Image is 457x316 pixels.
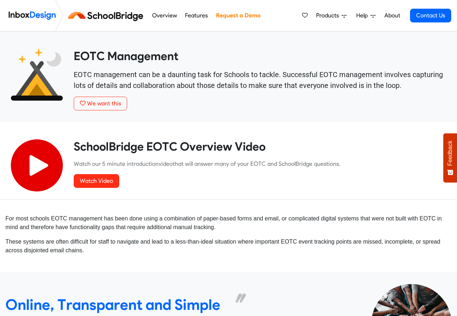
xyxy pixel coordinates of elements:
span: Help [356,11,371,20]
a: Products [313,8,349,23]
a: Request a Demo [214,8,262,23]
img: schoolbridge logo [66,7,148,24]
img: 2022_07_11_icon_video_playback.svg [11,139,63,191]
a: About [382,8,402,23]
span: Products [316,11,342,20]
a: Features [183,8,210,23]
button: Feedback - Show survey [443,133,457,182]
a: Overview [150,8,179,23]
heading: Online, Transparent and Simple [5,295,223,314]
p: For most schools EOTC management has been done using a combination of paper-based forms and email... [5,214,452,232]
p: These systems are often difficult for staff to navigate and lead to a less-than-ideal situation w... [5,237,452,255]
a: Contact Us [410,9,451,22]
heading: EOTC Management [74,49,446,63]
a: Help [353,8,378,23]
p: Watch our 5 minute introduction that will answer many of your EOTC and SchoolBridge questions. [74,160,446,168]
button: We want this [74,97,127,110]
img: 2022_01_25_icon_eonz.svg [11,49,63,101]
a: Watch Video [74,174,119,188]
span: Feedback [447,140,453,166]
span: We want this [87,100,121,107]
a: video [159,160,173,167]
heading: SchoolBridge EOTC Overview Video [74,139,446,154]
p: EOTC management can be a daunting task for Schools to tackle. Successful EOTC management involves... [74,69,446,91]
